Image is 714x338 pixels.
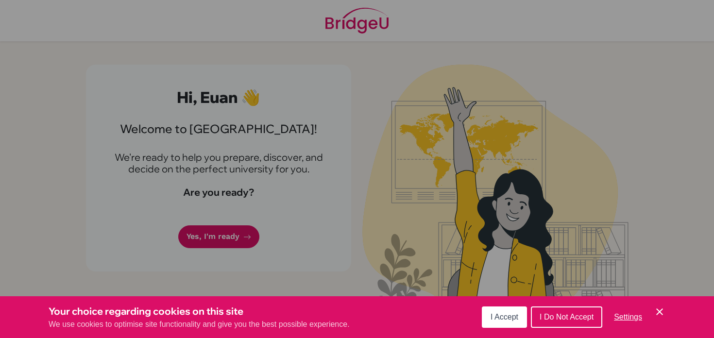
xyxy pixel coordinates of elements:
button: I Accept [482,306,527,328]
button: Save and close [654,306,665,318]
button: I Do Not Accept [531,306,602,328]
h3: Your choice regarding cookies on this site [49,304,350,319]
button: Settings [606,307,650,327]
span: I Do Not Accept [540,313,594,321]
span: I Accept [491,313,518,321]
span: Settings [614,313,642,321]
p: We use cookies to optimise site functionality and give you the best possible experience. [49,319,350,330]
